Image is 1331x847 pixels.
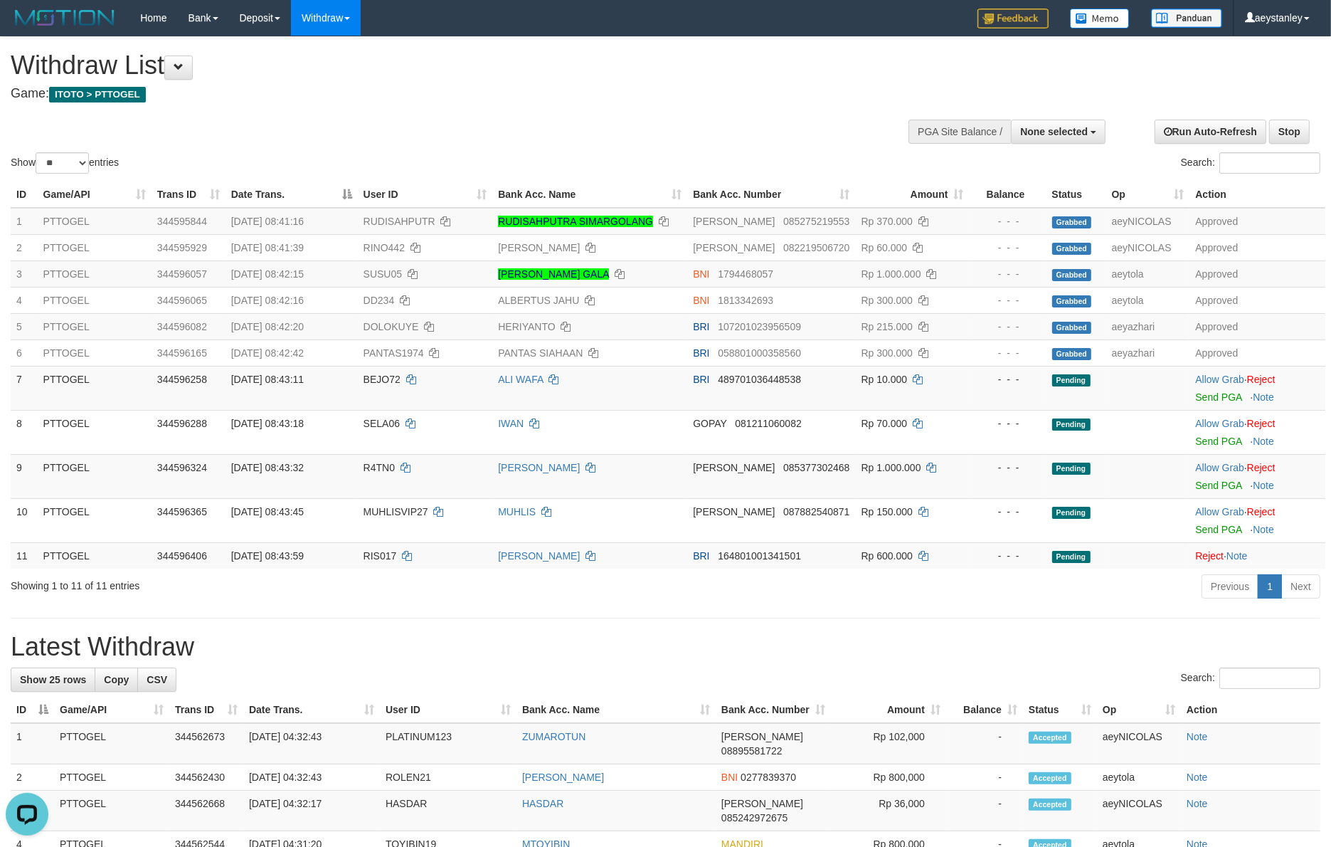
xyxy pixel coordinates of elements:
span: Copy 082219506720 to clipboard [783,242,849,253]
img: MOTION_logo.png [11,7,119,28]
td: PTTOGEL [38,261,152,287]
a: Note [1253,391,1274,403]
th: Status: activate to sort column ascending [1023,697,1097,723]
td: aeyNICOLAS [1106,208,1190,235]
span: Pending [1052,551,1091,563]
div: - - - [975,505,1041,519]
a: [PERSON_NAME] GALA [498,268,609,280]
div: - - - [975,346,1041,360]
a: Allow Grab [1195,418,1243,429]
td: [DATE] 04:32:17 [243,791,380,831]
td: · [1189,410,1325,454]
td: Approved [1189,234,1325,261]
td: - [946,723,1023,764]
td: Approved [1189,287,1325,313]
div: Showing 1 to 11 of 11 entries [11,573,544,593]
td: 4 [11,287,38,313]
a: IWAN [498,418,524,429]
a: Note [1226,550,1248,562]
span: [DATE] 08:42:15 [231,268,304,280]
span: Copy 1794468057 to clipboard [718,268,773,280]
span: RUDISAHPUTR [364,216,435,227]
span: [PERSON_NAME] [721,798,803,809]
span: 344596065 [157,295,207,306]
th: Balance: activate to sort column ascending [946,697,1023,723]
td: · [1189,454,1325,498]
span: 344596082 [157,321,207,332]
td: 1 [11,208,38,235]
a: Copy [95,668,138,692]
a: Send PGA [1195,391,1241,403]
td: PTTOGEL [54,723,169,764]
span: BRI [693,321,709,332]
td: Approved [1189,340,1325,366]
a: Send PGA [1195,480,1241,491]
span: Grabbed [1052,243,1092,255]
td: PTTOGEL [38,366,152,410]
span: 344595929 [157,242,207,253]
span: Accepted [1029,732,1071,744]
div: - - - [975,293,1041,307]
th: Date Trans.: activate to sort column ascending [243,697,380,723]
td: Approved [1189,208,1325,235]
span: Grabbed [1052,216,1092,228]
td: aeyazhari [1106,313,1190,340]
h4: Game: [11,87,873,101]
a: [PERSON_NAME] [498,550,580,562]
span: Rp 1.000.000 [861,268,921,280]
a: ALBERTUS JAHU [498,295,579,306]
th: Op: activate to sort column ascending [1106,181,1190,208]
div: - - - [975,214,1041,228]
span: BEJO72 [364,374,401,385]
th: ID [11,181,38,208]
img: Button%20Memo.svg [1070,9,1130,28]
span: [DATE] 08:43:59 [231,550,304,562]
div: - - - [975,241,1041,255]
td: · [1189,542,1325,569]
td: Approved [1189,313,1325,340]
span: Rp 300.000 [861,347,913,359]
th: Trans ID: activate to sort column ascending [152,181,226,208]
span: [DATE] 08:42:20 [231,321,304,332]
span: Copy 1813342693 to clipboard [718,295,773,306]
input: Search: [1219,668,1320,689]
span: BRI [693,374,709,385]
td: PTTOGEL [38,234,152,261]
div: PGA Site Balance / [908,120,1011,144]
span: 344596288 [157,418,207,429]
a: RUDISAHPUTRA SIMARGOLANG [498,216,653,227]
td: 10 [11,498,38,542]
span: [DATE] 08:41:16 [231,216,304,227]
td: Rp 36,000 [831,791,946,831]
span: Copy 08895581722 to clipboard [721,745,783,757]
a: MUHLIS [498,506,536,517]
th: Op: activate to sort column ascending [1097,697,1181,723]
td: 2 [11,764,54,791]
span: 344596365 [157,506,207,517]
td: · [1189,498,1325,542]
div: - - - [975,416,1041,431]
a: ALI WAFA [498,374,543,385]
a: Run Auto-Refresh [1155,120,1266,144]
span: SUSU05 [364,268,402,280]
label: Show entries [11,152,119,174]
span: [DATE] 08:41:39 [231,242,304,253]
span: [DATE] 08:42:16 [231,295,304,306]
span: Rp 70.000 [861,418,908,429]
th: Amount: activate to sort column ascending [831,697,946,723]
span: Copy 085242972675 to clipboard [721,812,788,824]
span: [DATE] 08:43:45 [231,506,304,517]
td: PTTOGEL [38,340,152,366]
a: Note [1187,731,1208,742]
span: CSV [147,674,167,685]
td: PTTOGEL [54,791,169,831]
td: 5 [11,313,38,340]
span: Rp 150.000 [861,506,913,517]
th: Bank Acc. Number: activate to sort column ascending [687,181,855,208]
td: 344562673 [169,723,243,764]
td: [DATE] 04:32:43 [243,723,380,764]
th: Trans ID: activate to sort column ascending [169,697,243,723]
span: Rp 600.000 [861,550,913,562]
td: aeyazhari [1106,340,1190,366]
td: Rp 800,000 [831,764,946,791]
